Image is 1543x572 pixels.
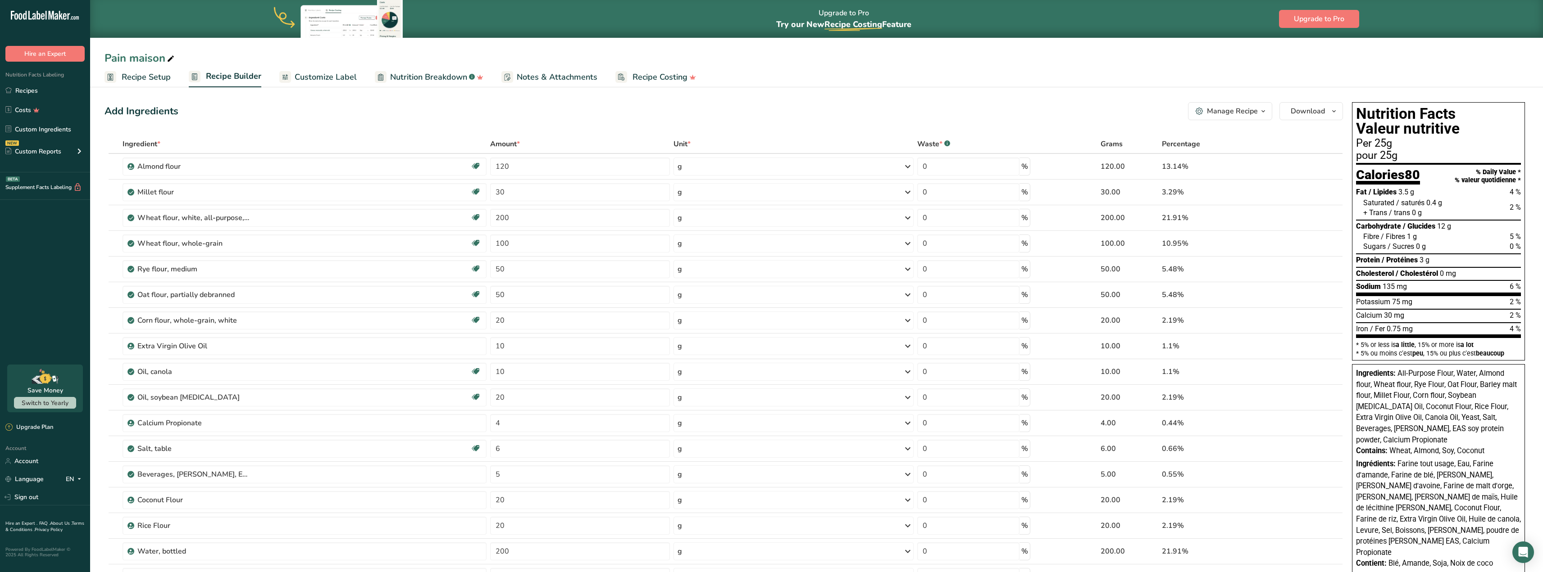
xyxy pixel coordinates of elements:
[1392,297,1412,306] span: 75 mg
[6,176,20,182] div: BETA
[678,161,682,172] div: g
[1162,187,1281,198] div: 3.29%
[1398,188,1414,196] span: 3.5 g
[1476,350,1504,357] span: beaucoup
[776,19,911,30] span: Try our New Feature
[1101,469,1158,480] div: 5.00
[5,46,85,62] button: Hire an Expert
[137,546,250,557] div: Water, bottled
[137,495,250,505] div: Coconut Flour
[1356,168,1420,185] div: Calories
[1162,161,1281,172] div: 13.14%
[1207,106,1258,117] div: Manage Recipe
[1510,203,1521,212] span: 2 %
[5,520,37,527] a: Hire an Expert .
[1510,311,1521,320] span: 2 %
[1101,495,1158,505] div: 20.00
[105,67,171,87] a: Recipe Setup
[1388,242,1414,251] span: / Sucres
[1455,168,1521,184] div: % Daily Value * % valeur quotidienne *
[678,520,682,531] div: g
[1412,208,1422,217] span: 0 g
[678,341,682,351] div: g
[137,418,250,428] div: Calcium Propionate
[1162,139,1200,149] span: Percentage
[1101,315,1158,326] div: 20.00
[1162,546,1281,557] div: 21.91%
[1363,232,1379,241] span: Fibre
[1101,418,1158,428] div: 4.00
[678,546,682,557] div: g
[1412,350,1423,357] span: peu
[517,71,597,83] span: Notes & Attachments
[5,147,61,156] div: Custom Reports
[137,341,250,351] div: Extra Virgin Olive Oil
[1510,324,1521,333] span: 4 %
[137,443,250,454] div: Salt, table
[678,418,682,428] div: g
[1101,161,1158,172] div: 120.00
[490,139,520,149] span: Amount
[678,315,682,326] div: g
[137,315,250,326] div: Corn flour, whole-grain, white
[105,104,178,119] div: Add Ingredients
[1461,341,1474,348] span: a lot
[35,527,63,533] a: Privacy Policy
[1356,256,1380,264] span: Protein
[137,289,250,300] div: Oat flour, partially debranned
[1363,198,1394,207] span: Saturated
[27,386,63,395] div: Save Money
[1101,289,1158,300] div: 50.00
[1356,350,1521,356] div: * 5% ou moins c’est , 15% ou plus c’est
[1356,297,1390,306] span: Potassium
[1101,212,1158,223] div: 200.00
[1510,232,1521,241] span: 5 %
[1188,102,1272,120] button: Manage Recipe
[5,520,84,533] a: Terms & Conditions .
[1440,269,1456,278] span: 0 mg
[1388,559,1493,567] span: Blé, Amande, Soja, Noix de coco
[137,392,250,403] div: Oil, soybean [MEDICAL_DATA]
[1279,10,1359,28] button: Upgrade to Pro
[1101,341,1158,351] div: 10.00
[1162,341,1281,351] div: 1.1%
[1291,106,1325,117] span: Download
[1387,324,1413,333] span: 0.75 mg
[1396,198,1425,207] span: / saturés
[678,264,682,275] div: g
[1510,242,1521,251] span: 0 %
[1407,232,1417,241] span: 1 g
[1382,256,1418,264] span: / Protéines
[1356,269,1394,278] span: Cholesterol
[22,399,68,407] span: Switch to Yearly
[1356,188,1367,196] span: Fat
[137,366,250,377] div: Oil, canola
[1162,366,1281,377] div: 1.1%
[5,423,53,432] div: Upgrade Plan
[1356,369,1517,444] span: All-Purpose Flour, Water, Almond flour, Wheat flour, Rye Flour, Oat Flour, Barley malt flour, Mil...
[137,187,250,198] div: Millet flour
[1389,446,1484,455] span: Wheat, Almond, Soy, Coconut
[615,67,696,87] a: Recipe Costing
[1389,208,1410,217] span: / trans
[633,71,687,83] span: Recipe Costing
[678,289,682,300] div: g
[1437,222,1451,230] span: 12 g
[123,139,160,149] span: Ingredient
[1403,222,1435,230] span: / Glucides
[1162,520,1281,531] div: 2.19%
[1369,188,1397,196] span: / Lipides
[678,495,682,505] div: g
[1101,264,1158,275] div: 50.00
[1396,341,1415,348] span: a little
[1363,208,1387,217] span: + Trans
[1101,187,1158,198] div: 30.00
[279,67,357,87] a: Customize Label
[678,469,682,480] div: g
[1101,238,1158,249] div: 100.00
[50,520,72,527] a: About Us .
[1356,446,1388,455] span: Contains:
[137,264,250,275] div: Rye flour, medium
[1356,222,1401,230] span: Carbohydrate
[375,67,483,87] a: Nutrition Breakdown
